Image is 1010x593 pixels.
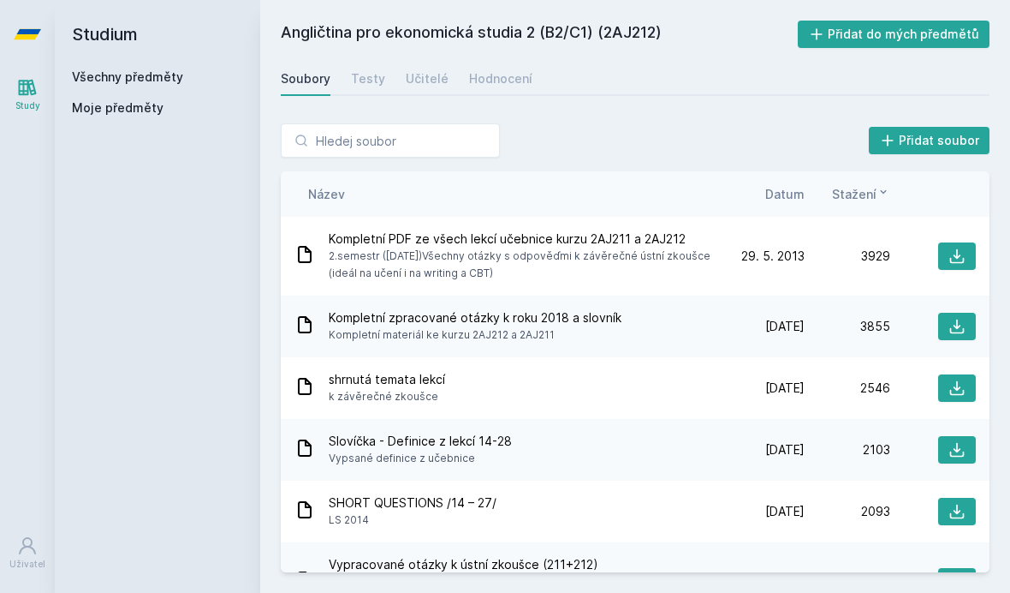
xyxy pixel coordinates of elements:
span: [DATE] [765,318,805,335]
span: Kompletní PDF ze všech lekcí učebnice kurzu 2AJ211 a 2AJ212 [329,231,712,248]
span: k závěrečné zkoušce [329,388,445,405]
span: shrnutá temata lekcí [329,371,445,388]
div: Study [15,99,40,112]
div: Učitelé [406,70,449,87]
a: Učitelé [406,62,449,96]
a: Testy [351,62,385,96]
a: Hodnocení [469,62,532,96]
div: Hodnocení [469,70,532,87]
div: 3855 [805,318,890,335]
button: Název [308,185,345,203]
span: [DATE] [765,380,805,397]
span: 2.semestr ([DATE])Všechny otázky s odpověďmi k závěrečné ústní zkoušce (ideál na učení i na writi... [329,248,712,282]
span: Stažení [832,185,876,203]
div: 2093 [805,503,890,520]
span: SHORT QUESTIONS /14 – 27/ [329,494,496,512]
span: Moje předměty [72,99,163,117]
span: [DATE] [765,441,805,458]
button: Datum [765,185,805,203]
a: Soubory [281,62,330,96]
button: Přidat soubor [869,127,990,154]
div: Uživatel [9,558,45,571]
div: 2546 [805,380,890,397]
a: Uživatel [3,527,51,579]
div: Soubory [281,70,330,87]
a: Study [3,69,51,121]
span: 29. 5. 2013 [741,248,805,265]
button: Stažení [832,185,890,203]
input: Hledej soubor [281,123,500,158]
span: LS 2014 [329,512,496,529]
a: Všechny předměty [72,69,183,84]
span: [DATE] [765,503,805,520]
span: Slovíčka - Definice z lekcí 14-28 [329,433,512,450]
span: Kompletní zpracované otázky k roku 2018 a slovník [329,309,621,326]
span: Vypracované otázky k ústní zkoušce (211+212) [329,556,712,573]
div: 2103 [805,441,890,458]
span: Vypsané definice z učebnice [329,450,512,467]
span: Kompletní materiál ke kurzu 2AJ212 a 2AJ211 [329,326,621,344]
div: Testy [351,70,385,87]
button: Přidat do mých předmětů [798,21,990,48]
h2: Angličtina pro ekonomická studia 2 (B2/C1) (2AJ212) [281,21,798,48]
div: 3929 [805,248,890,265]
